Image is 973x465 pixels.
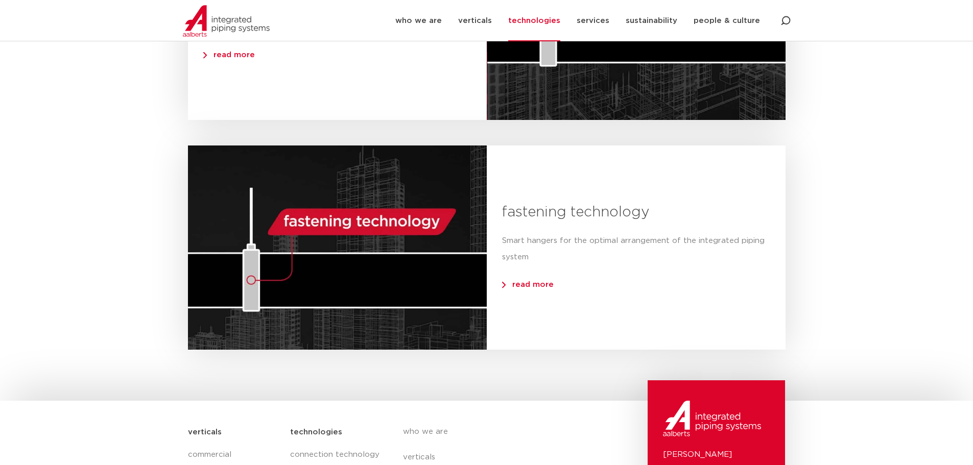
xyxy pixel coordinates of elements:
h5: verticals [188,424,222,440]
div: Smart hangers for the optimal arrangement of the integrated piping system [502,233,770,265]
a: who we are [403,419,590,445]
a: read more [203,46,270,59]
span: read more [502,281,554,288]
span: read more [203,51,255,59]
h3: fastening technology [502,202,770,223]
a: read more [502,276,569,288]
h5: technologies [290,424,342,440]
